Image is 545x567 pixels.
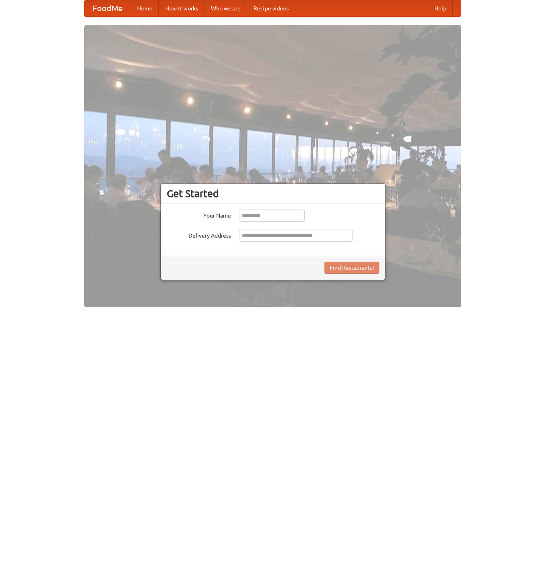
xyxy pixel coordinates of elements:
[167,210,231,220] label: Your Name
[159,0,205,16] a: How it works
[131,0,159,16] a: Home
[324,262,379,274] button: Find Restaurants!
[85,0,131,16] a: FoodMe
[167,230,231,240] label: Delivery Address
[205,0,247,16] a: Who we are
[167,188,379,200] h3: Get Started
[428,0,453,16] a: Help
[247,0,295,16] a: Recipe videos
